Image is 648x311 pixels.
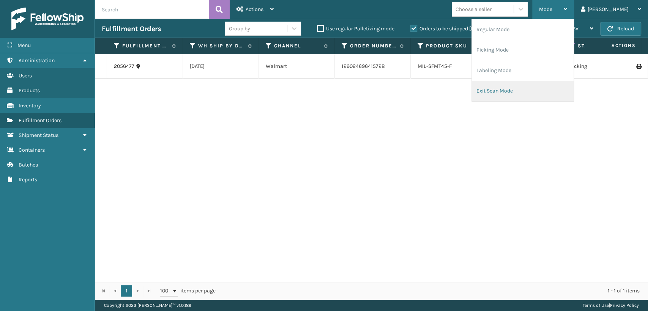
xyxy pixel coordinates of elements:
[274,42,320,49] label: Channel
[19,102,41,109] span: Inventory
[183,54,259,79] td: [DATE]
[410,25,484,32] label: Orders to be shipped [DATE]
[539,6,552,13] span: Mode
[122,42,168,49] label: Fulfillment Order Id
[19,132,58,138] span: Shipment Status
[17,42,31,49] span: Menu
[426,42,472,49] label: Product SKU
[600,22,641,36] button: Reload
[578,42,624,49] label: Status
[121,285,132,297] a: 1
[19,87,40,94] span: Products
[610,303,639,308] a: Privacy Policy
[19,147,45,153] span: Containers
[19,117,61,124] span: Fulfillment Orders
[226,287,640,295] div: 1 - 1 of 1 items
[19,162,38,168] span: Batches
[160,287,172,295] span: 100
[229,25,250,33] div: Group by
[456,5,492,13] div: Choose a seller
[19,57,55,64] span: Administration
[472,19,574,40] li: Regular Mode
[198,42,244,49] label: WH Ship By Date
[317,25,394,32] label: Use regular Palletizing mode
[587,39,640,52] span: Actions
[472,40,574,60] li: Picking Mode
[259,54,335,79] td: Walmart
[350,42,396,49] label: Order Number
[11,8,84,30] img: logo
[335,54,411,79] td: 129024696415728
[19,72,32,79] span: Users
[102,24,161,33] h3: Fulfillment Orders
[583,303,609,308] a: Terms of Use
[636,64,641,69] i: Print Label
[160,285,216,297] span: items per page
[583,300,639,311] div: |
[418,63,452,69] a: MIL-SFMT45-F
[19,176,37,183] span: Reports
[114,63,134,70] a: 2056477
[104,300,191,311] p: Copyright 2023 [PERSON_NAME]™ v 1.0.189
[472,60,574,81] li: Labeling Mode
[472,81,574,101] li: Exit Scan Mode
[246,6,263,13] span: Actions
